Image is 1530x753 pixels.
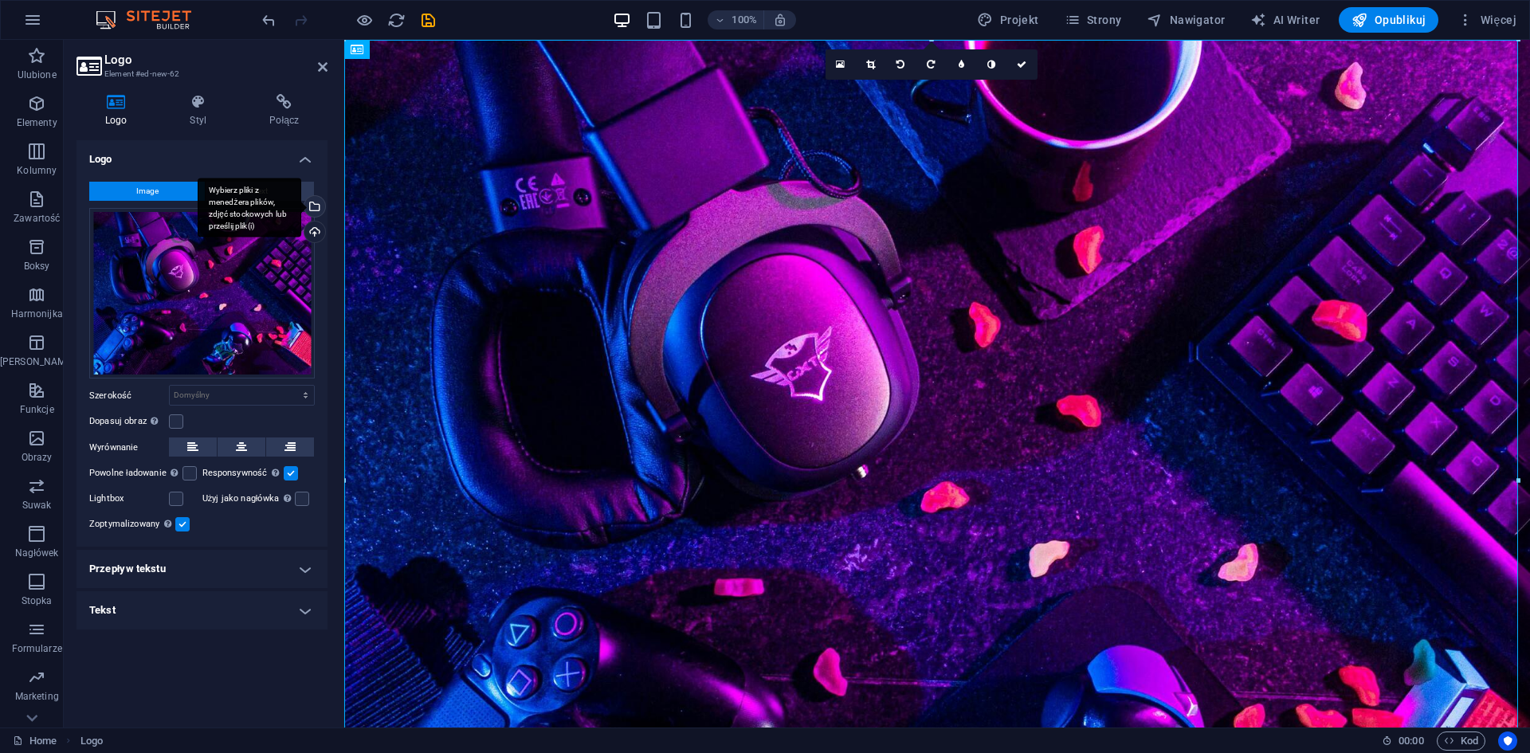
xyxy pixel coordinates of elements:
[89,464,182,483] label: Powolne ładowanie
[80,731,103,751] nav: breadcrumb
[1498,731,1517,751] button: Usercentrics
[76,94,162,127] h4: Logo
[1147,12,1225,28] span: Nawigator
[22,594,53,607] p: Stopka
[89,391,169,400] label: Szerokość
[708,10,764,29] button: 100%
[947,49,977,80] a: Rozmyj
[1451,7,1523,33] button: Więcej
[1351,12,1426,28] span: Opublikuj
[24,260,50,273] p: Boksy
[856,49,886,80] a: Moduł przycinania
[18,69,57,81] p: Ulubione
[12,642,62,655] p: Formularze
[80,731,103,751] span: Kliknij, aby zaznaczyć. Kliknij dwukrotnie, aby edytować
[15,547,59,559] p: Nagłówek
[76,591,328,629] h4: Tekst
[241,94,328,127] h4: Połącz
[418,10,437,29] button: save
[22,451,53,464] p: Obrazy
[104,67,296,81] h3: Element #ed-new-62
[20,403,54,416] p: Funkcje
[162,94,241,127] h4: Styl
[916,49,947,80] a: Obróć w prawo o 90°
[1058,7,1128,33] button: Strony
[89,412,169,431] label: Dopasuj obraz
[15,690,59,703] p: Marketing
[104,53,328,67] h2: Logo
[89,515,175,534] label: Zoptymalizowany
[387,11,406,29] i: Przeładuj stronę
[1457,12,1516,28] span: Więcej
[89,489,169,508] label: Lightbox
[92,10,211,29] img: Editor Logo
[1437,731,1485,751] button: Kod
[1244,7,1326,33] button: AI Writer
[89,208,315,379] div: colorful-flat-lay-of-gaming-gear-including-headset-controller-and-keyboard-under-vibrant-lighting...
[13,731,57,751] a: Kliknij, aby anulować zaznaczenie. Kliknij dwukrotnie, aby otworzyć Strony
[1399,731,1423,751] span: 00 00
[198,178,301,237] div: Wybierz pliki z menedżera plików, zdjęć stockowych lub prześlij plik(i)
[971,7,1045,33] button: Projekt
[1410,735,1412,747] span: :
[977,12,1038,28] span: Projekt
[419,11,437,29] i: Zapisz (Ctrl+S)
[1007,49,1038,80] a: Potwierdź ( Ctrl ⏎ )
[22,499,52,512] p: Suwak
[17,116,57,129] p: Elementy
[260,11,278,29] i: Cofnij: Dodaj element (Ctrl+Z)
[11,308,63,320] p: Harmonijka
[202,464,284,483] label: Responsywność
[1065,12,1122,28] span: Strony
[89,182,205,201] button: Image
[355,10,374,29] button: Kliknij tutaj, aby wyjść z trybu podglądu i kontynuować edycję
[1444,731,1478,751] span: Kod
[202,489,296,508] label: Użyj jako nagłówka
[89,438,169,457] label: Wyrównanie
[17,164,57,177] p: Kolumny
[14,212,60,225] p: Zawartość
[304,195,326,218] a: Wybierz pliki z menedżera plików, zdjęć stockowych lub prześlij plik(i)
[732,10,757,29] h6: 100%
[1250,12,1320,28] span: AI Writer
[386,10,406,29] button: reload
[1382,731,1424,751] h6: Czas sesji
[76,550,328,588] h4: Przepływ tekstu
[773,13,787,27] i: Po zmianie rozmiaru automatycznie dostosowuje poziom powiększenia do wybranego urządzenia.
[977,49,1007,80] a: Skala szarości
[136,182,159,201] span: Image
[886,49,916,80] a: Obróć w lewo o 90°
[1339,7,1438,33] button: Opublikuj
[259,10,278,29] button: undo
[971,7,1045,33] div: Projekt (Ctrl+Alt+Y)
[76,140,328,169] h4: Logo
[826,49,856,80] a: Wybierz pliki z menedżera plików, zdjęć stockowych lub prześlij plik(i)
[1140,7,1231,33] button: Nawigator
